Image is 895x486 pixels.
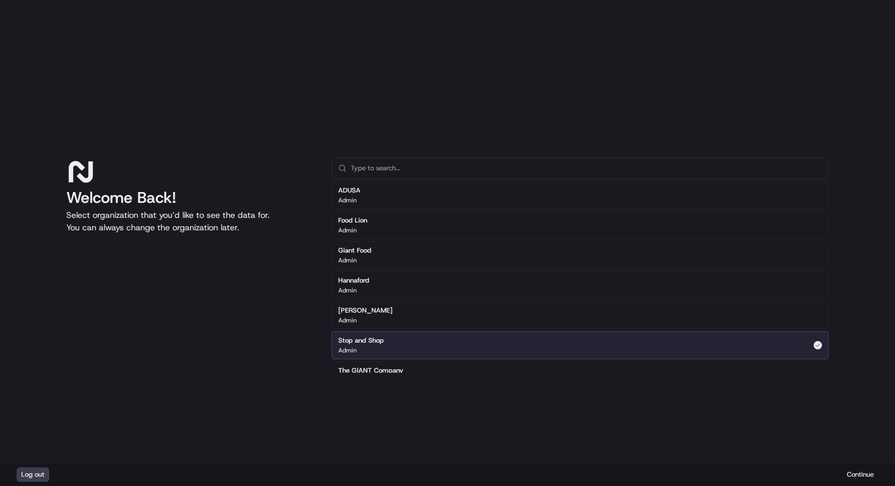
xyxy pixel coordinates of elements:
p: Admin [338,346,357,355]
input: Type to search... [351,158,822,179]
h2: Food Lion [338,216,367,225]
h2: [PERSON_NAME] [338,306,393,315]
p: Admin [338,226,357,234]
div: Suggestions [331,179,829,391]
h2: ADUSA [338,186,360,195]
button: Log out [17,467,49,482]
button: Continue [842,467,878,482]
h2: Hannaford [338,276,369,285]
p: Admin [338,256,357,264]
p: Admin [338,316,357,325]
h2: Giant Food [338,246,371,255]
h2: Stop and Shop [338,336,384,345]
h1: Welcome Back! [66,188,315,207]
h2: The GIANT Company [338,366,403,375]
p: Select organization that you’d like to see the data for. You can always change the organization l... [66,209,315,234]
p: Admin [338,286,357,294]
p: Admin [338,196,357,204]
